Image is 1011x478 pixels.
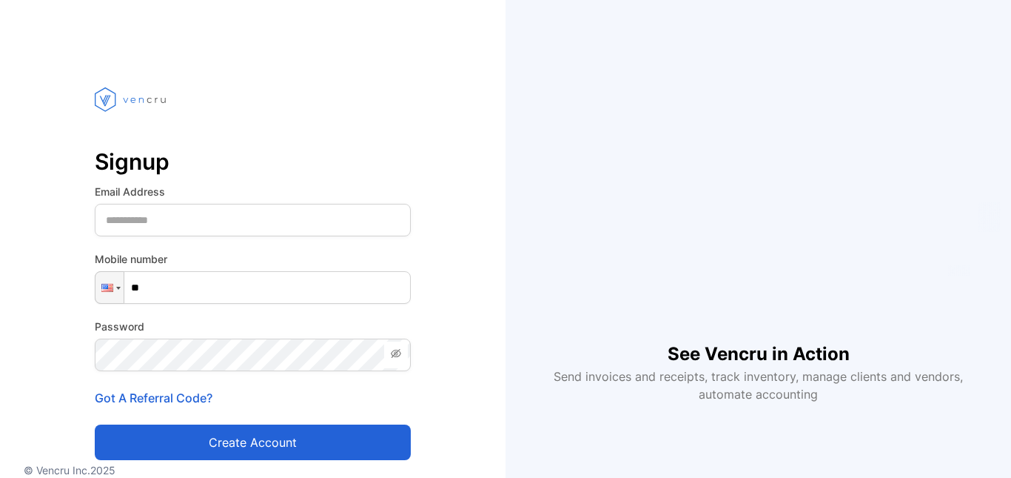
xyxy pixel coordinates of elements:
[95,144,411,179] p: Signup
[668,317,850,368] h1: See Vencru in Action
[95,319,411,334] label: Password
[95,251,411,267] label: Mobile number
[95,184,411,199] label: Email Address
[545,368,972,403] p: Send invoices and receipts, track inventory, manage clients and vendors, automate accounting
[95,59,169,139] img: vencru logo
[95,272,124,303] div: United States: + 1
[556,76,960,317] iframe: YouTube video player
[95,425,411,460] button: Create account
[95,389,411,407] p: Got A Referral Code?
